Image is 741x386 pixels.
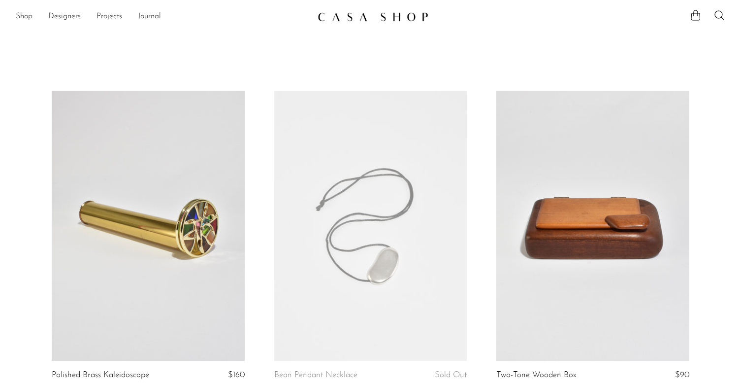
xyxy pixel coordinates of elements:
span: Sold Out [435,371,467,379]
a: Shop [16,10,32,23]
a: Polished Brass Kaleidoscope [52,371,149,380]
a: Projects [97,10,122,23]
span: $90 [675,371,689,379]
ul: NEW HEADER MENU [16,8,310,25]
span: $160 [228,371,245,379]
nav: Desktop navigation [16,8,310,25]
a: Two-Tone Wooden Box [496,371,577,380]
a: Designers [48,10,81,23]
a: Journal [138,10,161,23]
a: Bean Pendant Necklace [274,371,357,380]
